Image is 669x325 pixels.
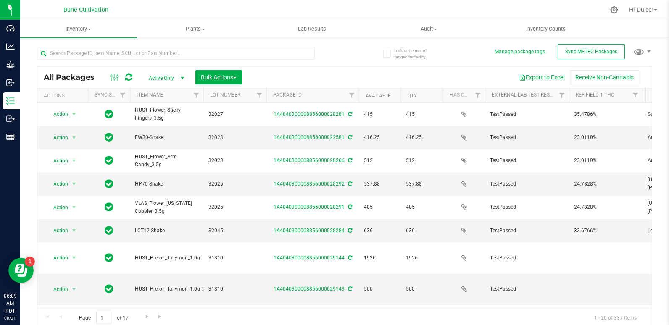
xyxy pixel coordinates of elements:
span: In Sync [105,131,113,143]
a: 1A4040300008856000028291 [274,204,345,210]
span: 31810 [208,285,261,293]
span: Inventory Counts [515,25,577,33]
inline-svg: Inbound [6,79,15,87]
a: Audit [371,20,487,38]
a: 1A4040300008856000028284 [274,228,345,233]
button: Receive Non-Cannabis [570,70,639,84]
span: Sync from Compliance System [347,111,352,117]
span: HUST_Flower_Arm Candy_3.5g [135,153,198,169]
span: Sync from Compliance System [347,134,352,140]
span: Dune Cultivation [63,6,108,13]
a: 1A4040300008856000028292 [274,181,345,187]
a: Inventory Counts [487,20,604,38]
a: Lab Results [254,20,371,38]
span: select [69,252,79,264]
span: 24.7828% [574,203,637,211]
span: 416.25 [406,134,438,142]
span: Hi, Dulce! [629,6,653,13]
span: 512 [364,157,396,165]
span: Sync from Compliance System [347,228,352,233]
inline-svg: Grow [6,60,15,69]
span: HP70 Shake [135,180,198,188]
span: Action [46,132,68,144]
span: Include items not tagged for facility [395,47,437,60]
span: All Packages [44,73,103,82]
span: Action [46,225,68,236]
span: select [69,132,79,144]
span: Sync from Compliance System [347,255,352,261]
span: 485 [406,203,438,211]
span: 416.25 [364,134,396,142]
input: Search Package ID, Item Name, SKU, Lot or Part Number... [37,47,315,60]
span: 500 [364,285,396,293]
a: 1A4040300008856000029143 [274,286,345,292]
span: 32045 [208,227,261,235]
div: Manage settings [609,6,619,14]
a: Filter [253,88,266,102]
span: select [69,202,79,213]
a: Go to the next page [141,312,153,323]
span: 1 - 20 of 337 items [587,312,643,324]
span: Sync from Compliance System [347,181,352,187]
a: Available [366,93,391,99]
button: Bulk Actions [195,70,242,84]
span: Plants [137,25,253,33]
span: 1926 [364,254,396,262]
span: HUST_Preroll_Tallymon_1.0g [135,254,200,262]
span: TestPassed [490,180,564,188]
p: 08/21 [4,315,16,321]
span: Lab Results [287,25,337,33]
a: Inventory [20,20,137,38]
span: select [69,283,79,295]
a: Package ID [273,92,302,98]
div: Actions [44,93,84,99]
span: FW30-Shake [135,134,198,142]
span: In Sync [105,225,113,236]
inline-svg: Dashboard [6,24,15,33]
inline-svg: Inventory [6,97,15,105]
span: select [69,155,79,167]
span: 32025 [208,180,261,188]
span: LCT12 Shake [135,227,198,235]
a: Lot Number [210,92,240,98]
span: In Sync [105,155,113,166]
a: Filter [555,88,569,102]
span: 31810 [208,254,261,262]
button: Manage package tags [495,48,545,55]
a: Qty [408,93,417,99]
a: 1A4040300008856000022581 [274,134,345,140]
a: 1A4040300008856000029144 [274,255,345,261]
span: TestPassed [490,227,564,235]
span: 537.88 [364,180,396,188]
span: HUST_Preroll_Tallymon_1.0g_2pk_2.0g [135,285,223,293]
inline-svg: Reports [6,133,15,141]
span: Sync METRC Packages [565,49,617,55]
span: Audit [371,25,487,33]
span: 636 [406,227,438,235]
span: 24.7828% [574,180,637,188]
span: TestPassed [490,285,564,293]
span: 23.0110% [574,157,637,165]
span: select [69,108,79,120]
span: 485 [364,203,396,211]
a: Sync Status [95,92,127,98]
span: TestPassed [490,134,564,142]
span: Action [46,108,68,120]
span: In Sync [105,108,113,120]
button: Sync METRC Packages [558,44,625,59]
span: 512 [406,157,438,165]
span: 23.0110% [574,134,637,142]
span: Sync from Compliance System [347,286,352,292]
a: Filter [345,88,359,102]
span: 32027 [208,110,261,118]
span: Sync from Compliance System [347,204,352,210]
span: VLAS_Flower_[US_STATE] Cobbler_3.5g [135,199,198,215]
span: 33.6766% [574,227,637,235]
span: HUST_Flower_Sticky Fingers_3.5g [135,106,198,122]
a: Filter [629,88,643,102]
a: Filter [190,88,203,102]
a: 1A4040300008856000028281 [274,111,345,117]
span: Action [46,178,68,190]
span: 32023 [208,157,261,165]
